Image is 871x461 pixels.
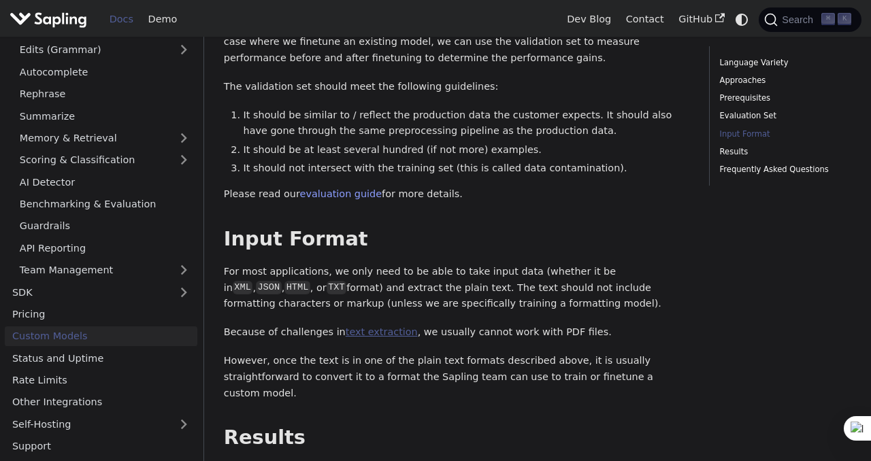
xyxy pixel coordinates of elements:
li: It should be at least several hundred (if not more) examples. [244,142,690,158]
p: Because of challenges in , we usually cannot work with PDF files. [224,324,690,341]
code: TXT [327,281,346,294]
li: It should not intersect with the training set (this is called data contamination). [244,160,690,177]
p: However, once the text is in one of the plain text formats described above, it is usually straigh... [224,353,690,401]
button: Search (Command+K) [759,7,861,32]
a: Evaluation Set [720,109,847,122]
button: Switch between dark and light mode (currently system mode) [732,10,752,29]
a: Approaches [720,74,847,87]
p: For most applications, we only need to be able to take input data (whether it be in , , , or form... [224,264,690,312]
a: Contact [619,9,672,30]
a: Prerequisites [720,92,847,105]
h2: Results [224,426,690,450]
code: HTML [284,281,310,294]
h2: Input Format [224,227,690,252]
a: Rate Limits [5,371,197,390]
a: Custom Models [5,326,197,346]
a: Other Integrations [5,392,197,412]
a: Demo [141,9,184,30]
a: Guardrails [12,216,197,236]
a: Support [5,437,197,456]
a: SDK [5,282,170,302]
a: text extraction [346,326,418,337]
code: XML [233,281,252,294]
a: Autocomplete [12,62,197,82]
a: GitHub [671,9,732,30]
a: Status and Uptime [5,348,197,368]
a: Team Management [12,260,197,280]
a: Pricing [5,305,197,324]
li: It should be similar to / reflect the production data the customer expects. It should also have g... [244,107,690,140]
a: Dev Blog [559,9,618,30]
a: Results [720,146,847,158]
code: JSON [256,281,282,294]
a: Input Format [720,128,847,141]
a: Language Variety [720,56,847,69]
a: Benchmarking & Evaluation [12,194,197,214]
a: Scoring & Classification [12,150,197,170]
p: Please read our for more details. [224,186,690,203]
a: Memory & Retrieval [12,129,197,148]
a: Sapling.ai [10,10,92,29]
a: AI Detector [12,172,197,192]
a: Docs [102,9,141,30]
img: Sapling.ai [10,10,87,29]
a: API Reporting [12,238,197,258]
kbd: ⌘ [821,13,835,25]
a: Edits (Grammar) [12,40,197,60]
button: Expand sidebar category 'SDK' [170,282,197,302]
a: Self-Hosting [5,414,197,434]
p: We use the validation set to benchmark the performance of the model once it is trained. In the ca... [224,18,690,66]
a: Frequently Asked Questions [720,163,847,176]
a: Rephrase [12,84,197,104]
span: Search [778,14,821,25]
a: evaluation guide [300,188,382,199]
p: The validation set should meet the following guidelines: [224,79,690,95]
kbd: K [838,13,851,25]
a: Summarize [12,106,197,126]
